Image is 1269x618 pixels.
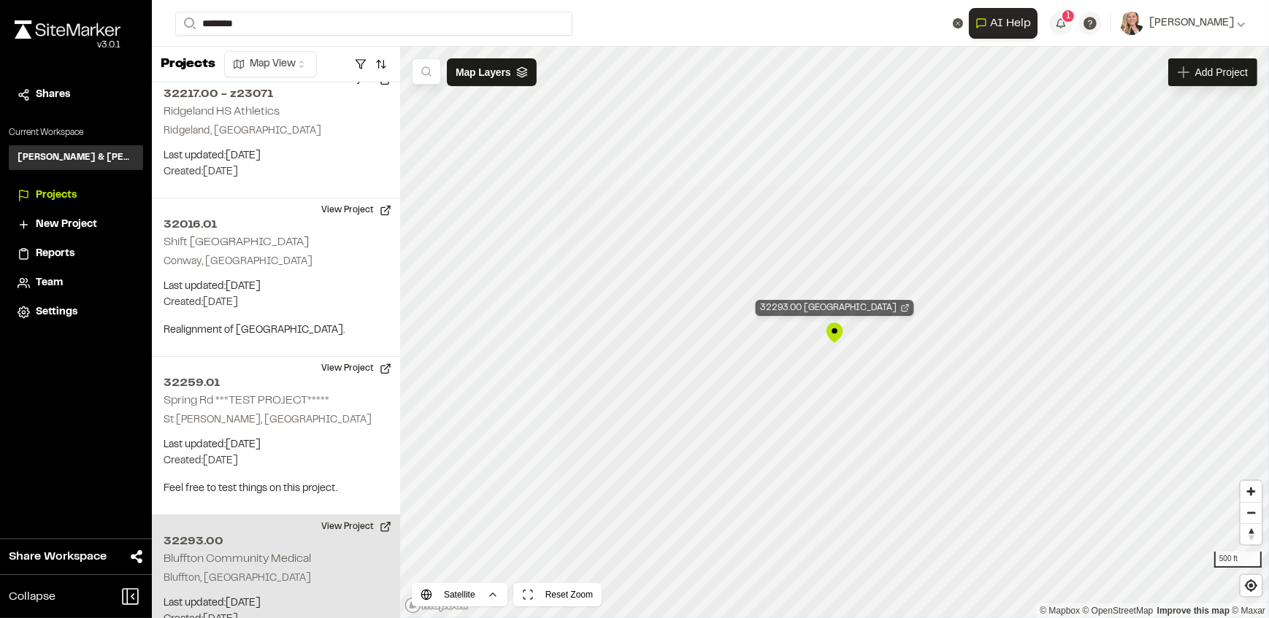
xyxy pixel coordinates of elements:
[164,554,311,564] h2: Bluffton Community Medical
[1214,552,1262,568] div: 500 ft
[164,437,388,453] p: Last updated: [DATE]
[953,18,963,28] button: Clear text
[313,357,400,380] button: View Project
[313,515,400,538] button: View Project
[1241,523,1262,544] button: Reset bearing to north
[456,64,510,80] span: Map Layers
[405,597,469,614] a: Mapbox logo
[164,374,388,392] h2: 32259.01
[164,107,280,117] h2: Ridgeland HS Athletics
[313,198,400,222] button: View Project
[18,87,134,103] a: Shares
[1241,481,1262,502] button: Zoom in
[164,295,388,311] p: Created: [DATE]
[36,246,74,262] span: Reports
[18,275,134,291] a: Team
[36,188,77,204] span: Projects
[513,583,602,606] button: Reset Zoom
[164,254,388,270] p: Conway, [GEOGRAPHIC_DATA]
[36,304,77,320] span: Settings
[164,164,388,180] p: Created: [DATE]
[36,275,63,291] span: Team
[9,126,143,139] p: Current Workspace
[1232,606,1265,616] a: Maxar
[164,412,388,428] p: St [PERSON_NAME], [GEOGRAPHIC_DATA]
[1083,606,1154,616] a: OpenStreetMap
[164,279,388,295] p: Last updated: [DATE]
[412,583,507,606] button: Satellite
[1241,575,1262,596] button: Find my location
[175,12,202,36] button: Search
[15,39,120,52] div: Oh geez...please don't...
[164,85,388,103] h2: 32217.00 - z23071
[1149,15,1234,31] span: [PERSON_NAME]
[1241,503,1262,523] span: Zoom out
[1049,12,1073,35] button: 1
[1040,606,1080,616] a: Mapbox
[9,548,107,565] span: Share Workspace
[756,300,914,316] div: Open Project
[164,533,388,550] h2: 32293.00
[15,20,120,39] img: rebrand.png
[164,571,388,587] p: Bluffton, [GEOGRAPHIC_DATA]
[164,148,388,164] p: Last updated: [DATE]
[18,217,134,233] a: New Project
[18,246,134,262] a: Reports
[1195,65,1248,80] span: Add Project
[36,217,97,233] span: New Project
[1120,12,1246,35] button: [PERSON_NAME]
[18,188,134,204] a: Projects
[164,322,388,339] p: Realignment of [GEOGRAPHIC_DATA].
[990,15,1031,32] span: AI Help
[969,8,1043,39] div: Open AI Assistant
[969,8,1038,39] button: Open AI Assistant
[400,47,1269,618] canvas: Map
[1157,606,1230,616] a: Map feedback
[164,595,388,611] p: Last updated: [DATE]
[164,123,388,139] p: Ridgeland, [GEOGRAPHIC_DATA]
[161,55,215,74] p: Projects
[824,322,846,344] div: Map marker
[164,453,388,469] p: Created: [DATE]
[164,481,388,497] p: Feel free to test things on this project.
[18,304,134,320] a: Settings
[164,237,309,247] h2: Shift [GEOGRAPHIC_DATA]
[18,151,134,164] h3: [PERSON_NAME] & [PERSON_NAME] Inc.
[1241,524,1262,544] span: Reset bearing to north
[9,588,55,606] span: Collapse
[36,87,70,103] span: Shares
[164,216,388,233] h2: 32016.01
[1120,12,1143,35] img: User
[1241,502,1262,523] button: Zoom out
[1066,9,1070,23] span: 1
